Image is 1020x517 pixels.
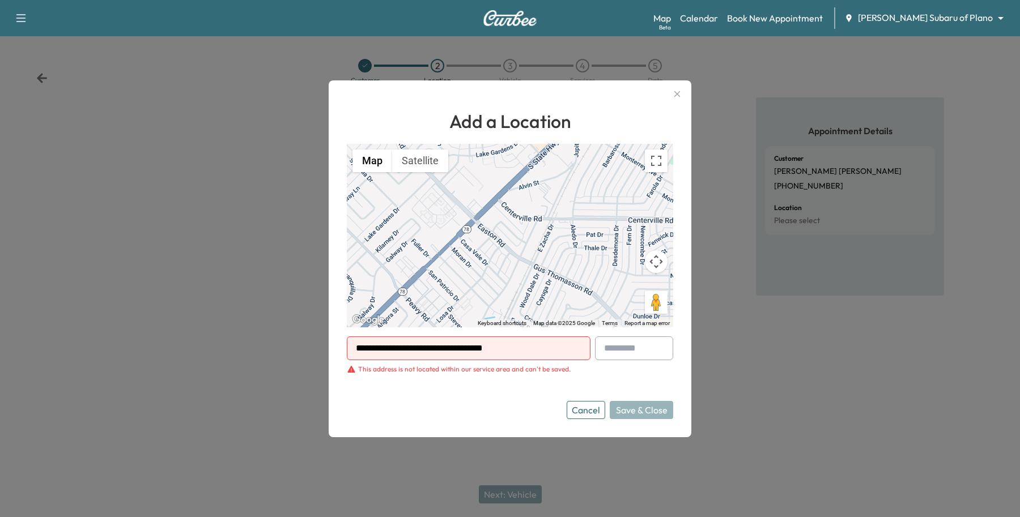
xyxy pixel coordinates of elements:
h1: Add a Location [347,108,673,135]
button: Map camera controls [645,250,668,273]
a: Terms (opens in new tab) [602,320,618,326]
button: Toggle fullscreen view [645,149,668,172]
img: Google [350,313,387,327]
span: [PERSON_NAME] Subaru of Plano [858,11,993,24]
a: Calendar [680,11,718,25]
div: Beta [659,23,671,32]
button: Keyboard shortcuts [478,319,526,327]
a: Book New Appointment [727,11,823,25]
a: MapBeta [653,11,671,25]
a: Report a map error [624,320,670,326]
button: Show street map [352,149,392,172]
a: Open this area in Google Maps (opens a new window) [350,313,387,327]
button: Cancel [567,401,605,419]
img: Curbee Logo [483,10,537,26]
span: Map data ©2025 Google [533,320,595,326]
div: This address is not located within our service area and can't be saved. [358,365,571,374]
button: Drag Pegman onto the map to open Street View [645,291,668,314]
button: Show satellite imagery [392,149,448,172]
